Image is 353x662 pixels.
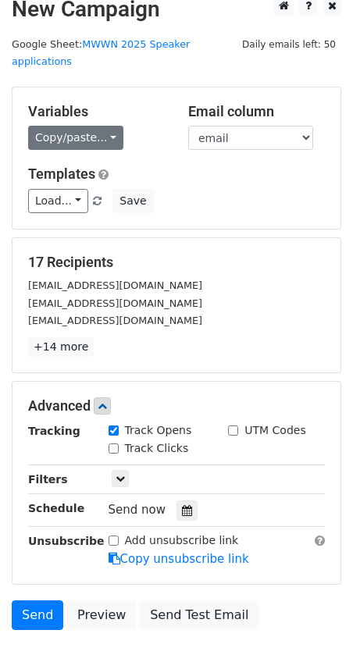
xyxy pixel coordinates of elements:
[125,440,189,457] label: Track Clicks
[28,397,325,415] h5: Advanced
[28,165,95,182] a: Templates
[237,38,341,50] a: Daily emails left: 50
[140,600,259,630] a: Send Test Email
[12,38,190,68] a: MWWN 2025 Speaker applications
[28,425,80,437] strong: Tracking
[28,103,165,120] h5: Variables
[125,532,239,549] label: Add unsubscribe link
[109,552,249,566] a: Copy unsubscribe link
[244,422,305,439] label: UTM Codes
[28,254,325,271] h5: 17 Recipients
[28,473,68,486] strong: Filters
[12,38,190,68] small: Google Sheet:
[28,189,88,213] a: Load...
[12,600,63,630] a: Send
[237,36,341,53] span: Daily emails left: 50
[125,422,192,439] label: Track Opens
[112,189,153,213] button: Save
[275,587,353,662] iframe: Chat Widget
[67,600,136,630] a: Preview
[28,297,202,309] small: [EMAIL_ADDRESS][DOMAIN_NAME]
[28,315,202,326] small: [EMAIL_ADDRESS][DOMAIN_NAME]
[28,126,123,150] a: Copy/paste...
[28,502,84,514] strong: Schedule
[109,503,166,517] span: Send now
[188,103,325,120] h5: Email column
[28,337,94,357] a: +14 more
[28,535,105,547] strong: Unsubscribe
[28,279,202,291] small: [EMAIL_ADDRESS][DOMAIN_NAME]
